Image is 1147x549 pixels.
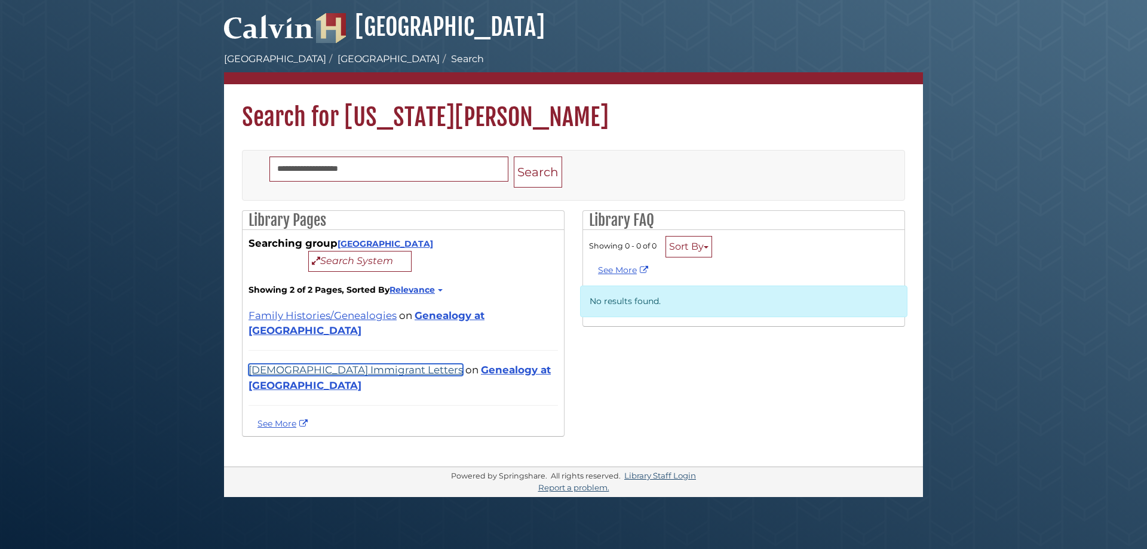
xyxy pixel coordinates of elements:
[583,211,904,230] h2: Library FAQ
[249,364,463,376] a: [DEMOGRAPHIC_DATA] Immigrant Letters
[224,53,326,65] a: [GEOGRAPHIC_DATA]
[224,10,314,43] img: Calvin
[549,471,622,480] div: All rights reserved.
[580,286,907,317] p: No results found.
[589,241,657,250] span: Showing 0 - 0 of 0
[598,265,651,275] a: See More
[316,13,346,43] img: Hekman Library Logo
[249,284,558,296] strong: Showing 2 of 2 Pages, Sorted By
[249,309,397,321] a: Family Histories/Genealogies
[538,483,609,492] a: Report a problem.
[249,364,551,391] a: Genealogy at [GEOGRAPHIC_DATA]
[465,364,479,376] span: on
[665,236,712,257] button: Sort By
[449,471,549,480] div: Powered by Springshare.
[338,238,433,249] a: [GEOGRAPHIC_DATA]
[224,84,923,132] h1: Search for [US_STATE][PERSON_NAME]
[224,27,314,38] a: Calvin University
[224,52,923,84] nav: breadcrumb
[243,211,564,230] h2: Library Pages
[257,418,311,429] a: See more Virginia R. Bulthuis results
[514,157,562,188] button: Search
[440,52,484,66] li: Search
[399,309,412,321] span: on
[390,284,441,295] a: Relevance
[316,12,545,42] a: [GEOGRAPHIC_DATA]
[249,236,558,272] div: Searching group
[338,53,440,65] a: [GEOGRAPHIC_DATA]
[624,471,696,480] a: Library Staff Login
[308,251,412,272] button: Search System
